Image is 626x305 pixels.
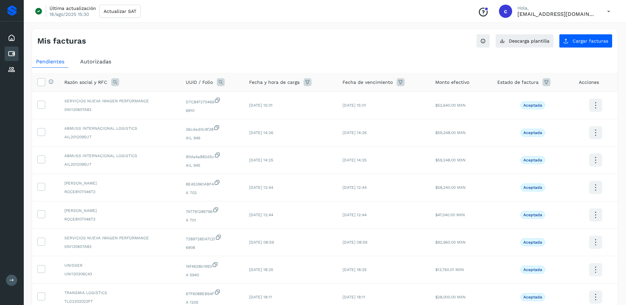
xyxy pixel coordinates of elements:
[5,47,18,61] div: Cuentas por pagar
[343,267,367,272] span: [DATE] 18:25
[523,240,542,245] p: Aceptada
[64,244,175,250] span: SNI130607A83
[186,272,239,278] span: A 5940
[186,261,239,269] span: 16f4628b1993
[64,298,175,304] span: TLO2302023F7
[523,185,542,190] p: Aceptada
[559,34,612,48] button: Cargar facturas
[249,240,274,245] span: [DATE] 08:59
[186,190,239,196] span: A 702
[37,36,86,46] h4: Mis facturas
[49,5,96,11] p: Última actualización
[186,79,213,86] span: UUID / Folio
[249,103,273,108] span: [DATE] 15:01
[5,31,18,45] div: Inicio
[343,240,367,245] span: [DATE] 08:59
[523,103,542,108] p: Aceptada
[343,79,393,86] span: Fecha de vencimiento
[435,295,466,299] span: $28,000.00 MXN
[64,262,175,268] span: UNIDSER
[435,213,465,217] span: $47,040.00 MXN
[64,180,175,186] span: [PERSON_NAME]
[343,130,367,135] span: [DATE] 14:26
[249,185,273,190] span: [DATE] 12:44
[523,213,542,217] p: Aceptada
[186,207,239,215] span: 7A7761286796
[509,39,549,43] span: Descarga plantilla
[249,158,273,162] span: [DATE] 14:25
[523,130,542,135] p: Aceptada
[343,103,366,108] span: [DATE] 15:01
[186,162,239,168] span: AIL 945
[64,271,175,277] span: UNI130306C43
[186,108,239,114] span: 6910
[523,295,542,299] p: Aceptada
[64,290,175,296] span: TRANSMIA LOGISTICS
[64,216,175,222] span: ROCE8107046T3
[104,9,136,14] span: Actualizar SAT
[49,11,89,17] p: 18/ago/2025 15:30
[64,134,175,140] span: AIL2012095U7
[186,124,239,132] span: 36cded0c9f38
[435,158,466,162] span: $59,248.00 MXN
[64,98,175,104] span: SERVICIOS NUEVA IMAGEN PERFORMANCE
[517,5,597,11] p: Hola,
[249,79,300,86] span: Fecha y hora de carga
[497,79,539,86] span: Estado de factura
[249,295,272,299] span: [DATE] 18:11
[186,152,239,160] span: 90da4a882d5c
[186,289,239,297] span: 67F6088EB64F
[64,153,175,159] span: ABMUSS INTERNACIONAL LOGISTICS
[64,125,175,131] span: ABMUSS INTERNACIONAL LOGISTICS
[186,234,239,242] span: 7289728DA7CD
[64,161,175,167] span: AIL2012095U7
[64,107,175,113] span: SNI130607A83
[435,79,469,86] span: Monto efectivo
[495,34,554,48] button: Descarga plantilla
[573,39,608,43] span: Cargar facturas
[343,295,365,299] span: [DATE] 18:11
[186,245,239,251] span: 6908
[64,189,175,195] span: ROCE8107046T3
[579,79,599,86] span: Acciones
[186,135,239,141] span: AIL 946
[343,158,367,162] span: [DATE] 14:25
[523,267,542,272] p: Aceptada
[249,267,273,272] span: [DATE] 18:25
[80,58,111,65] span: Autorizadas
[99,5,141,18] button: Actualizar SAT
[5,62,18,77] div: Proveedores
[435,103,466,108] span: $52,640.00 MXN
[435,185,466,190] span: $58,240.00 MXN
[64,79,107,86] span: Razón social y RFC
[64,235,175,241] span: SERVICIOS NUEVA IMAGEN PERFORMANCE
[343,213,367,217] span: [DATE] 12:44
[186,179,239,187] span: 8E453961ABF4
[249,130,273,135] span: [DATE] 14:26
[36,58,64,65] span: Pendientes
[64,208,175,214] span: [PERSON_NAME]
[435,267,464,272] span: $13,760.01 MXN
[249,213,273,217] span: [DATE] 12:44
[186,217,239,223] span: A 701
[186,97,239,105] span: D7C847270469
[343,185,367,190] span: [DATE] 12:44
[517,11,597,17] p: cxp@53cargo.com
[435,240,466,245] span: $92,960.00 MXN
[435,130,466,135] span: $59,248.00 MXN
[523,158,542,162] p: Aceptada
